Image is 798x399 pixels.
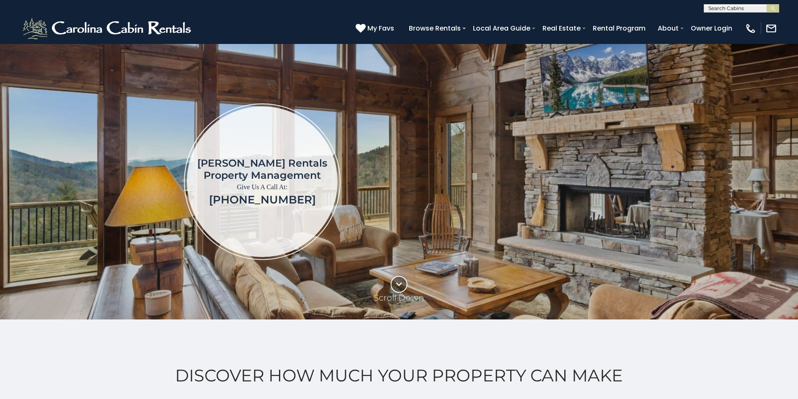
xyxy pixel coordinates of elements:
a: Browse Rentals [405,21,465,36]
h1: [PERSON_NAME] Rentals Property Management [197,157,327,181]
h2: Discover How Much Your Property Can Make [21,366,777,385]
p: Scroll Down [374,293,424,303]
a: Owner Login [687,21,736,36]
img: White-1-2.png [21,16,195,41]
a: Real Estate [538,21,585,36]
iframe: New Contact Form [475,69,749,294]
a: Local Area Guide [469,21,535,36]
img: phone-regular-white.png [745,23,757,34]
img: mail-regular-white.png [765,23,777,34]
span: My Favs [367,23,394,33]
a: My Favs [356,23,396,34]
a: Rental Program [589,21,650,36]
a: About [653,21,683,36]
p: Give Us A Call At: [197,181,327,193]
a: [PHONE_NUMBER] [209,193,316,206]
